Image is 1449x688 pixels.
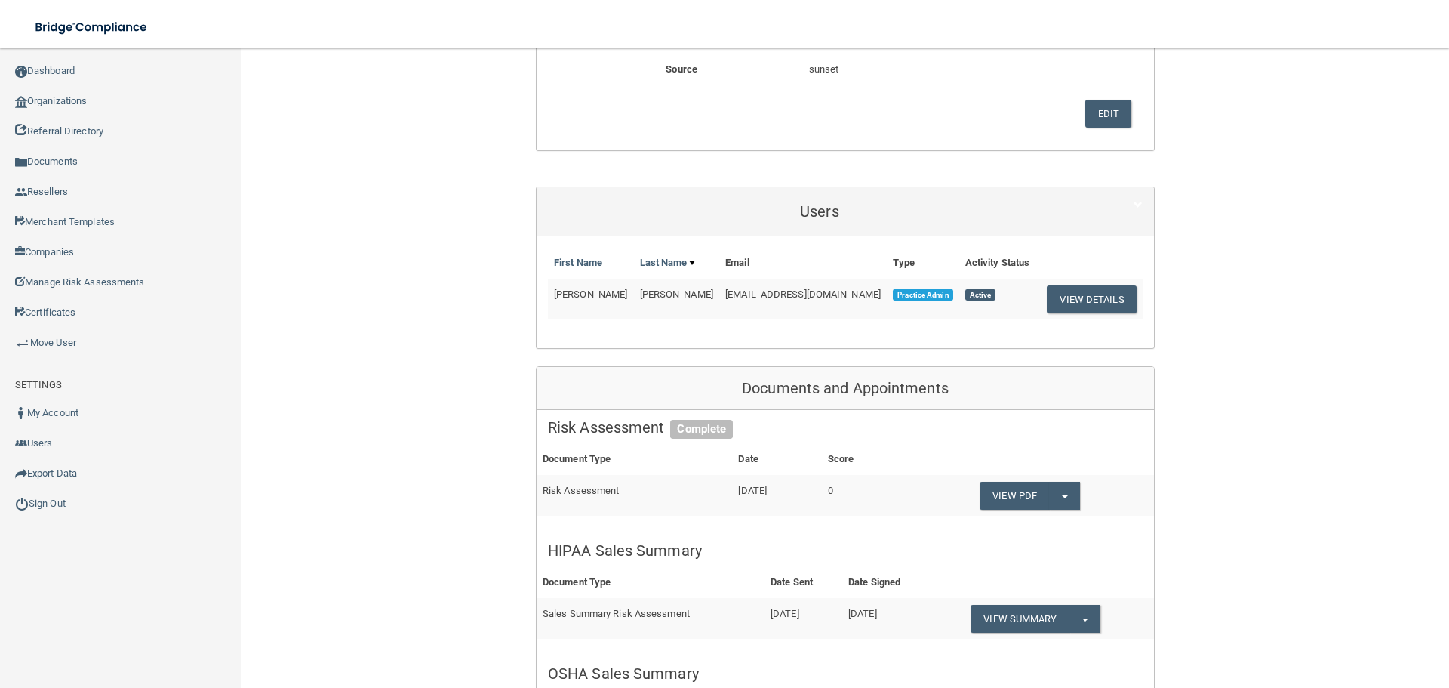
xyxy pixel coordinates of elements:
img: icon-export.b9366987.png [15,467,27,480]
img: ic_user_dark.df1a06c3.png [15,407,27,419]
a: View PDF [980,482,1049,510]
img: ic_power_dark.7ecde6b1.png [15,497,29,511]
img: bridge_compliance_login_screen.278c3ca4.svg [23,12,162,43]
b: Source [666,63,697,75]
th: Document Type [537,444,732,475]
img: icon-users.e205127d.png [15,437,27,449]
img: ic_reseller.de258add.png [15,187,27,199]
span: [PERSON_NAME] [554,288,627,300]
td: Risk Assessment [537,475,732,516]
td: 0 [822,475,906,516]
img: organization-icon.f8decf85.png [15,96,27,108]
th: Activity Status [959,248,1036,279]
th: Date Signed [842,567,934,598]
img: briefcase.64adab9b.png [15,335,30,350]
td: [DATE] [764,598,842,639]
th: Document Type [537,567,764,598]
img: icon-documents.8dae5593.png [15,156,27,168]
a: View Summary [971,605,1069,633]
img: ic_dashboard_dark.d01f4a41.png [15,66,27,78]
th: Date Sent [764,567,842,598]
td: Sales Summary Risk Assessment [537,598,764,639]
h5: HIPAA Sales Summary [548,542,1143,559]
h5: OSHA Sales Summary [548,665,1143,682]
a: Users [548,195,1143,229]
label: SETTINGS [15,376,62,394]
th: Email [719,248,887,279]
button: Edit [1085,100,1131,128]
span: Practice Admin [893,289,952,301]
button: View Details [1047,285,1136,313]
th: Score [822,444,906,475]
span: Active [965,289,995,301]
iframe: Drift Widget Chat Controller [1188,581,1431,641]
th: Type [887,248,958,279]
p: sunset [809,60,1072,79]
span: Complete [670,420,733,440]
th: Date [732,444,821,475]
span: [EMAIL_ADDRESS][DOMAIN_NAME] [725,288,881,300]
div: Documents and Appointments [537,367,1154,411]
h5: Risk Assessment [548,419,1143,436]
span: [PERSON_NAME] [640,288,713,300]
td: [DATE] [842,598,934,639]
a: First Name [554,254,602,272]
h5: Users [548,203,1091,220]
td: [DATE] [732,475,821,516]
a: Last Name [640,254,696,272]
